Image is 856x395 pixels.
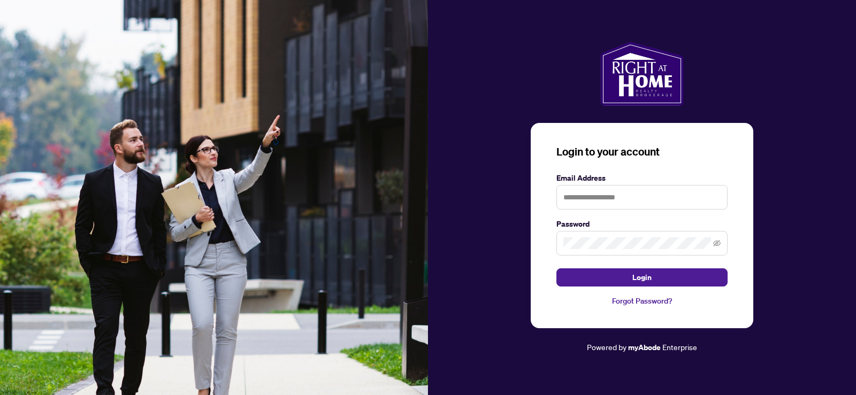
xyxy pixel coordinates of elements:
button: Login [556,268,728,286]
a: Forgot Password? [556,295,728,307]
label: Password [556,218,728,230]
a: myAbode [628,342,661,353]
span: Enterprise [662,342,697,352]
label: Email Address [556,172,728,184]
span: Powered by [587,342,626,352]
span: eye-invisible [713,239,721,247]
h3: Login to your account [556,144,728,159]
span: Login [632,269,652,286]
img: ma-logo [600,42,683,106]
